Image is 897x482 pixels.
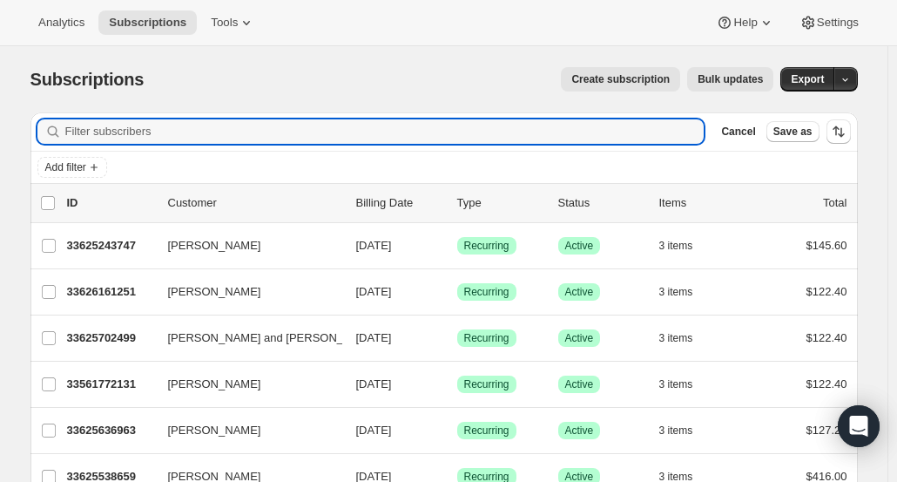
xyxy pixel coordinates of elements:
div: 33625243747[PERSON_NAME][DATE]SuccessRecurringSuccessActive3 items$145.60 [67,234,847,258]
span: $122.40 [806,285,847,298]
button: 3 items [659,280,712,304]
p: 33561772131 [67,376,154,393]
span: [PERSON_NAME] and [PERSON_NAME] [168,329,380,347]
p: ID [67,194,154,212]
p: Status [558,194,645,212]
span: [DATE] [356,331,392,344]
div: Type [457,194,544,212]
span: Create subscription [571,72,670,86]
p: 33626161251 [67,283,154,301]
button: Create subscription [561,67,680,92]
span: Recurring [464,285,509,299]
button: 3 items [659,326,712,350]
span: Save as [773,125,813,139]
span: $122.40 [806,331,847,344]
span: Subscriptions [30,70,145,89]
button: [PERSON_NAME] [158,370,332,398]
span: Cancel [721,125,755,139]
span: Recurring [464,331,509,345]
span: Help [733,16,757,30]
div: IDCustomerBilling DateTypeStatusItemsTotal [67,194,847,212]
span: [PERSON_NAME] [168,283,261,301]
button: 3 items [659,234,712,258]
p: 33625702499 [67,329,154,347]
span: Tools [211,16,238,30]
span: [DATE] [356,239,392,252]
span: 3 items [659,239,693,253]
div: 33625702499[PERSON_NAME] and [PERSON_NAME][DATE]SuccessRecurringSuccessActive3 items$122.40 [67,326,847,350]
span: 3 items [659,424,693,438]
span: $127.20 [806,424,847,437]
span: Active [565,331,594,345]
p: 33625243747 [67,237,154,255]
p: Billing Date [356,194,443,212]
button: Sort the results [826,119,851,144]
span: Analytics [38,16,84,30]
div: 33625636963[PERSON_NAME][DATE]SuccessRecurringSuccessActive3 items$127.20 [67,418,847,443]
span: Recurring [464,239,509,253]
span: Active [565,424,594,438]
span: Settings [817,16,859,30]
span: [PERSON_NAME] [168,376,261,393]
p: 33625636963 [67,422,154,439]
button: Help [705,10,785,35]
span: Active [565,239,594,253]
span: $145.60 [806,239,847,252]
div: Items [659,194,746,212]
button: Subscriptions [98,10,197,35]
span: Subscriptions [109,16,186,30]
span: Add filter [45,160,86,174]
span: 3 items [659,331,693,345]
span: [PERSON_NAME] [168,237,261,255]
button: Cancel [714,121,762,142]
span: [DATE] [356,377,392,390]
button: Add filter [37,157,107,178]
span: 3 items [659,377,693,391]
span: Recurring [464,424,509,438]
button: [PERSON_NAME] [158,417,332,445]
span: Export [791,72,824,86]
div: 33561772131[PERSON_NAME][DATE]SuccessRecurringSuccessActive3 items$122.40 [67,372,847,397]
button: Analytics [28,10,95,35]
div: Open Intercom Messenger [838,405,880,447]
button: 3 items [659,418,712,443]
span: Active [565,377,594,391]
button: [PERSON_NAME] [158,278,332,306]
button: Export [780,67,834,92]
input: Filter subscribers [65,119,705,144]
span: Active [565,285,594,299]
p: Customer [168,194,342,212]
span: [DATE] [356,424,392,437]
button: [PERSON_NAME] [158,232,332,260]
button: Settings [789,10,869,35]
div: 33626161251[PERSON_NAME][DATE]SuccessRecurringSuccessActive3 items$122.40 [67,280,847,304]
p: Total [823,194,846,212]
span: Bulk updates [698,72,763,86]
span: [PERSON_NAME] [168,422,261,439]
span: 3 items [659,285,693,299]
span: $122.40 [806,377,847,390]
span: Recurring [464,377,509,391]
button: 3 items [659,372,712,397]
button: Bulk updates [687,67,773,92]
span: [DATE] [356,285,392,298]
button: Save as [766,121,819,142]
button: Tools [200,10,266,35]
button: [PERSON_NAME] and [PERSON_NAME] [158,324,332,352]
